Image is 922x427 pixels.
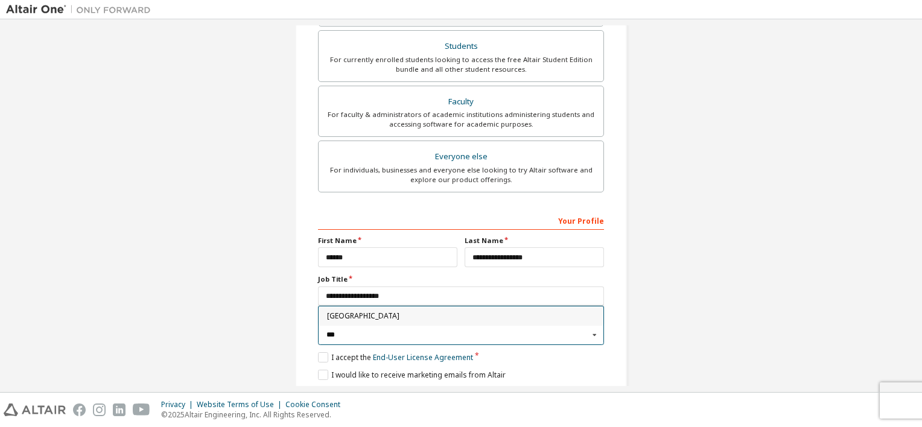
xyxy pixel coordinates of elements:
div: For individuals, businesses and everyone else looking to try Altair software and explore our prod... [326,165,596,185]
div: Privacy [161,400,197,410]
div: Everyone else [326,148,596,165]
a: End-User License Agreement [373,352,473,362]
div: Faculty [326,93,596,110]
div: For currently enrolled students looking to access the free Altair Student Edition bundle and all ... [326,55,596,74]
div: Your Profile [318,210,604,230]
img: facebook.svg [73,403,86,416]
img: altair_logo.svg [4,403,66,416]
img: linkedin.svg [113,403,126,416]
label: I would like to receive marketing emails from Altair [318,370,506,380]
p: © 2025 Altair Engineering, Inc. All Rights Reserved. [161,410,348,420]
div: Students [326,38,596,55]
img: youtube.svg [133,403,150,416]
img: instagram.svg [93,403,106,416]
label: Last Name [465,236,604,245]
img: Altair One [6,4,157,16]
label: Job Title [318,274,604,284]
div: Cookie Consent [285,400,348,410]
div: Website Terms of Use [197,400,285,410]
span: [GEOGRAPHIC_DATA] [327,312,596,320]
div: For faculty & administrators of academic institutions administering students and accessing softwa... [326,110,596,129]
label: I accept the [318,352,473,362]
label: First Name [318,236,457,245]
